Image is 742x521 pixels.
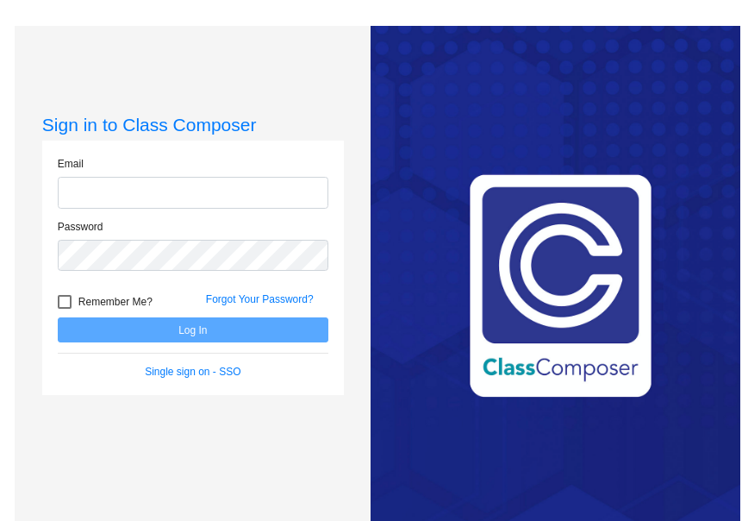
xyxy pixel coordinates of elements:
a: Forgot Your Password? [206,293,314,305]
a: Single sign on - SSO [145,366,240,378]
span: Remember Me? [78,292,153,312]
button: Log In [58,317,328,342]
label: Email [58,156,84,172]
h3: Sign in to Class Composer [42,114,344,135]
label: Password [58,219,103,235]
